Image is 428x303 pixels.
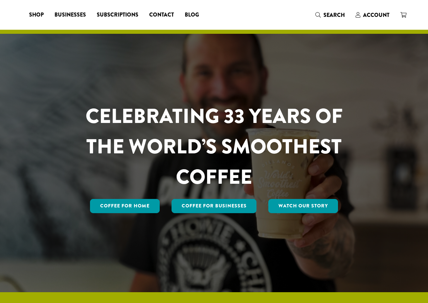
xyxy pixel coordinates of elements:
[185,11,199,19] span: Blog
[172,199,257,213] a: Coffee For Businesses
[323,11,345,19] span: Search
[24,9,49,20] a: Shop
[149,11,174,19] span: Contact
[268,199,338,213] a: Watch Our Story
[29,11,44,19] span: Shop
[310,9,350,21] a: Search
[54,11,86,19] span: Businesses
[97,11,138,19] span: Subscriptions
[66,101,363,192] h1: CELEBRATING 33 YEARS OF THE WORLD’S SMOOTHEST COFFEE
[363,11,389,19] span: Account
[90,199,160,213] a: Coffee for Home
